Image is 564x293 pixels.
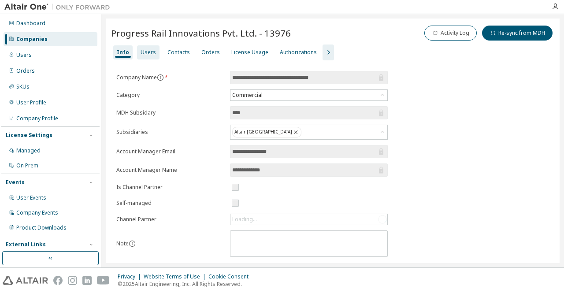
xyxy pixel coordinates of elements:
div: Website Terms of Use [144,273,208,280]
label: Subsidiaries [116,129,225,136]
div: License Settings [6,132,52,139]
div: Companies [16,36,48,43]
div: Loading... [230,214,387,225]
img: altair_logo.svg [3,276,48,285]
button: Re-sync from MDH [482,26,553,41]
label: Account Manager Email [116,148,225,155]
label: Self-managed [116,200,225,207]
button: information [157,74,164,81]
div: Authorizations [280,49,317,56]
div: Company Profile [16,115,58,122]
img: instagram.svg [68,276,77,285]
div: External Links [6,241,46,248]
button: information [129,240,136,247]
div: Managed [16,147,41,154]
label: MDH Subsidary [116,109,225,116]
div: Commercial [231,90,264,100]
img: facebook.svg [53,276,63,285]
label: Company Name [116,74,225,81]
div: Commercial [230,90,387,100]
div: On Prem [16,162,38,169]
button: Activity Log [424,26,477,41]
div: Loading... [232,216,257,223]
div: SKUs [16,83,30,90]
span: Progress Rail Innovations Pvt. Ltd. - 13976 [111,27,291,39]
img: Altair One [4,3,115,11]
label: Note [116,240,129,247]
div: Product Downloads [16,224,67,231]
img: youtube.svg [97,276,110,285]
img: linkedin.svg [82,276,92,285]
div: Orders [201,49,220,56]
div: Altair [GEOGRAPHIC_DATA] [232,127,301,137]
div: License Usage [231,49,268,56]
label: Category [116,92,225,99]
label: Channel Partner [116,216,225,223]
p: © 2025 Altair Engineering, Inc. All Rights Reserved. [118,280,254,288]
div: Altair [GEOGRAPHIC_DATA] [230,125,387,139]
div: Cookie Consent [208,273,254,280]
label: Is Channel Partner [116,184,225,191]
div: Users [141,49,156,56]
div: Events [6,179,25,186]
div: Company Events [16,209,58,216]
div: Info [117,49,129,56]
div: Contacts [167,49,190,56]
div: User Profile [16,99,46,106]
div: Orders [16,67,35,74]
div: Users [16,52,32,59]
label: Account Manager Name [116,167,225,174]
div: Privacy [118,273,144,280]
div: User Events [16,194,46,201]
div: Dashboard [16,20,45,27]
